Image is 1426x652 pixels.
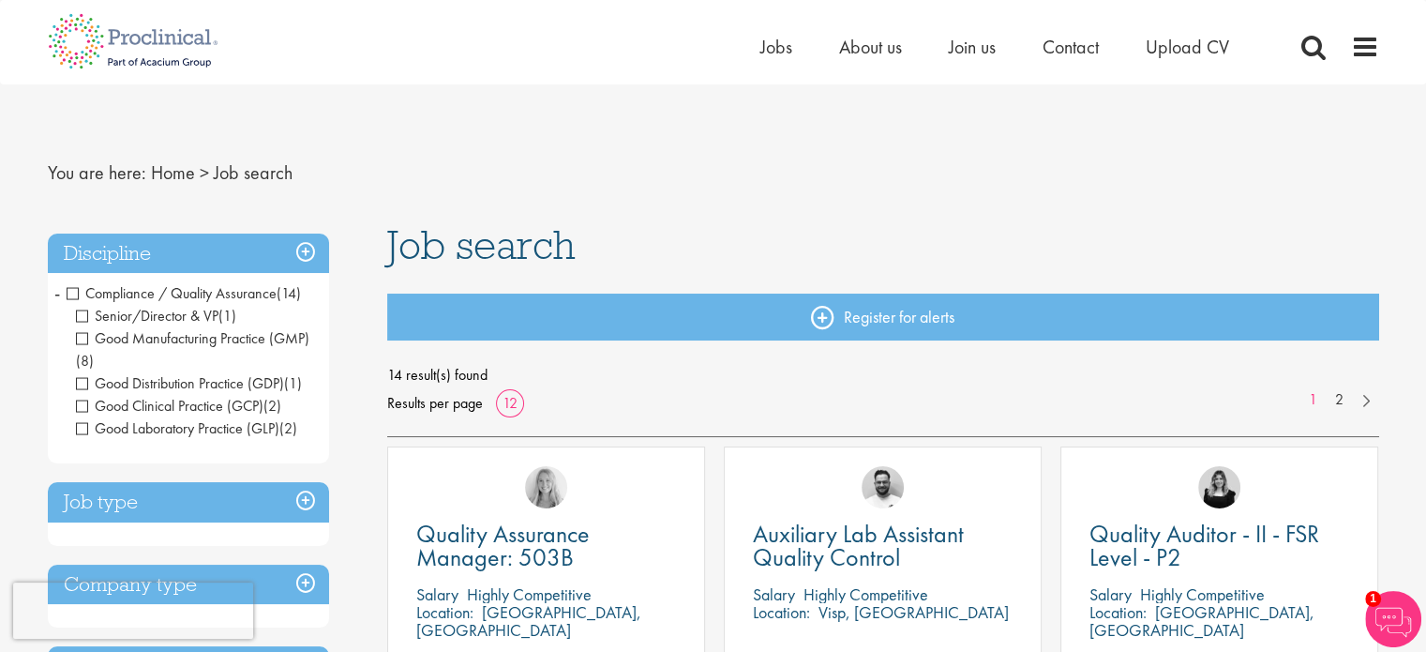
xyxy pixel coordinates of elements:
[279,418,297,438] span: (2)
[76,351,94,371] span: (8)
[1198,466,1240,508] img: Molly Colclough
[839,35,902,59] a: About us
[284,373,302,393] span: (1)
[76,306,218,326] span: Senior/Director & VP
[218,306,236,326] span: (1)
[76,328,309,371] span: Good Manufacturing Practice (GMP)
[76,418,297,438] span: Good Laboratory Practice (GLP)
[949,35,996,59] a: Join us
[387,389,483,417] span: Results per page
[67,283,301,303] span: Compliance / Quality Assurance
[525,466,567,508] img: Shannon Briggs
[416,523,676,569] a: Quality Assurance Manager: 503B
[1326,389,1353,411] a: 2
[387,361,1379,389] span: 14 result(s) found
[48,565,329,605] h3: Company type
[803,584,928,605] p: Highly Competitive
[48,482,329,523] h3: Job type
[214,160,293,185] span: Job search
[76,396,263,416] span: Good Clinical Practice (GCP)
[200,160,209,185] span: >
[48,160,146,185] span: You are here:
[1089,518,1319,573] span: Quality Auditor - II - FSR Level - P2
[76,396,281,416] span: Good Clinical Practice (GCP)
[1146,35,1229,59] a: Upload CV
[862,466,904,508] img: Emile De Beer
[387,294,1379,341] a: Register for alerts
[1089,601,1314,641] p: [GEOGRAPHIC_DATA], [GEOGRAPHIC_DATA]
[753,518,964,573] span: Auxiliary Lab Assistant Quality Control
[387,220,576,270] span: Job search
[76,328,309,348] span: Good Manufacturing Practice (GMP)
[48,234,329,274] h3: Discipline
[76,373,284,393] span: Good Distribution Practice (GDP)
[753,601,810,623] span: Location:
[416,584,458,605] span: Salary
[496,393,524,413] a: 12
[151,160,195,185] a: breadcrumb link
[277,283,301,303] span: (14)
[760,35,792,59] a: Jobs
[1365,591,1421,647] img: Chatbot
[67,283,277,303] span: Compliance / Quality Assurance
[76,418,279,438] span: Good Laboratory Practice (GLP)
[1089,584,1132,605] span: Salary
[13,583,253,639] iframe: reCAPTCHA
[1365,591,1381,607] span: 1
[263,396,281,416] span: (2)
[1089,523,1349,569] a: Quality Auditor - II - FSR Level - P2
[1140,584,1265,605] p: Highly Competitive
[1043,35,1099,59] a: Contact
[1089,601,1147,623] span: Location:
[818,601,1009,623] p: Visp, [GEOGRAPHIC_DATA]
[416,601,473,623] span: Location:
[416,518,590,573] span: Quality Assurance Manager: 503B
[1299,389,1327,411] a: 1
[467,584,592,605] p: Highly Competitive
[76,306,236,326] span: Senior/Director & VP
[753,523,1013,569] a: Auxiliary Lab Assistant Quality Control
[416,601,641,641] p: [GEOGRAPHIC_DATA], [GEOGRAPHIC_DATA]
[753,584,795,605] span: Salary
[76,373,302,393] span: Good Distribution Practice (GDP)
[54,279,60,307] span: -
